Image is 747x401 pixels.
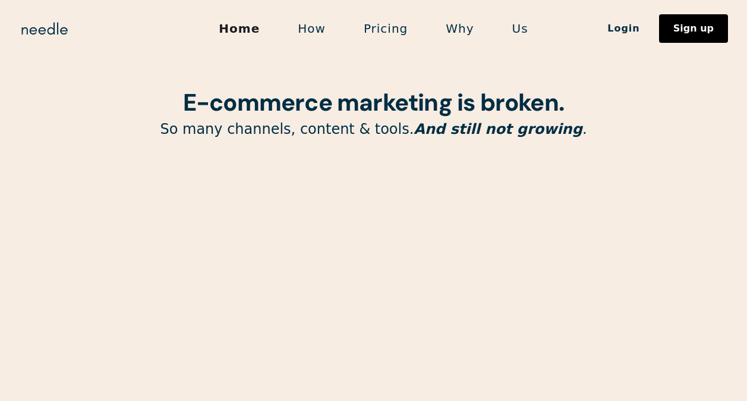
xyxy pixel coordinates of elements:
[673,24,714,33] div: Sign up
[493,16,547,41] a: Us
[183,87,564,118] strong: E-commerce marketing is broken.
[71,120,677,139] p: So many channels, content & tools. .
[345,16,427,41] a: Pricing
[414,121,582,137] em: And still not growing
[588,18,659,39] a: Login
[279,16,345,41] a: How
[200,16,279,41] a: Home
[659,14,728,43] a: Sign up
[427,16,493,41] a: Why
